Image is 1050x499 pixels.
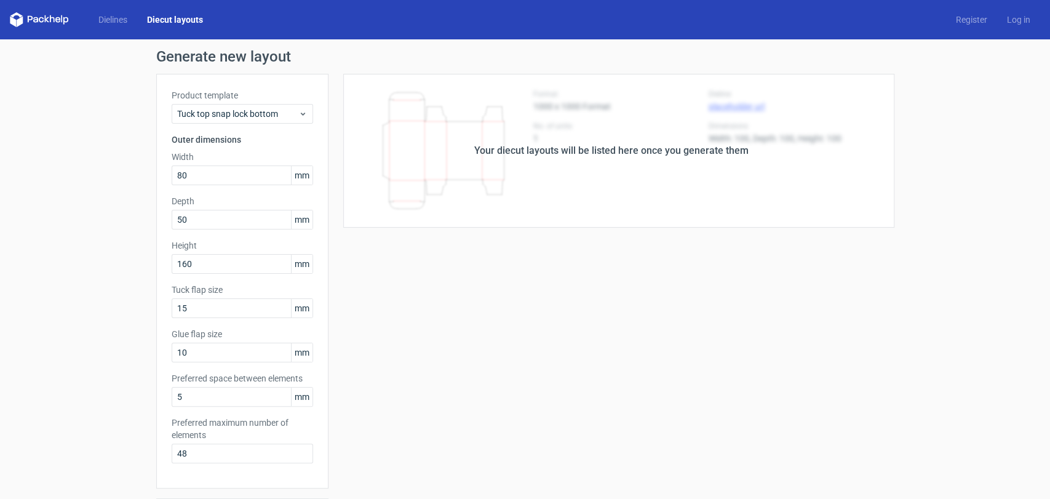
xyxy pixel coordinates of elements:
label: Width [172,151,313,163]
label: Height [172,239,313,252]
span: Tuck top snap lock bottom [177,108,298,120]
div: Your diecut layouts will be listed here once you generate them [474,143,749,158]
a: Diecut layouts [137,14,213,26]
label: Glue flap size [172,328,313,340]
label: Product template [172,89,313,102]
label: Tuck flap size [172,284,313,296]
label: Preferred space between elements [172,372,313,385]
a: Dielines [89,14,137,26]
span: mm [291,166,312,185]
span: mm [291,343,312,362]
span: mm [291,299,312,317]
span: mm [291,255,312,273]
label: Preferred maximum number of elements [172,417,313,441]
a: Register [946,14,997,26]
a: Log in [997,14,1040,26]
h1: Generate new layout [156,49,894,64]
h3: Outer dimensions [172,134,313,146]
label: Depth [172,195,313,207]
span: mm [291,210,312,229]
span: mm [291,388,312,406]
